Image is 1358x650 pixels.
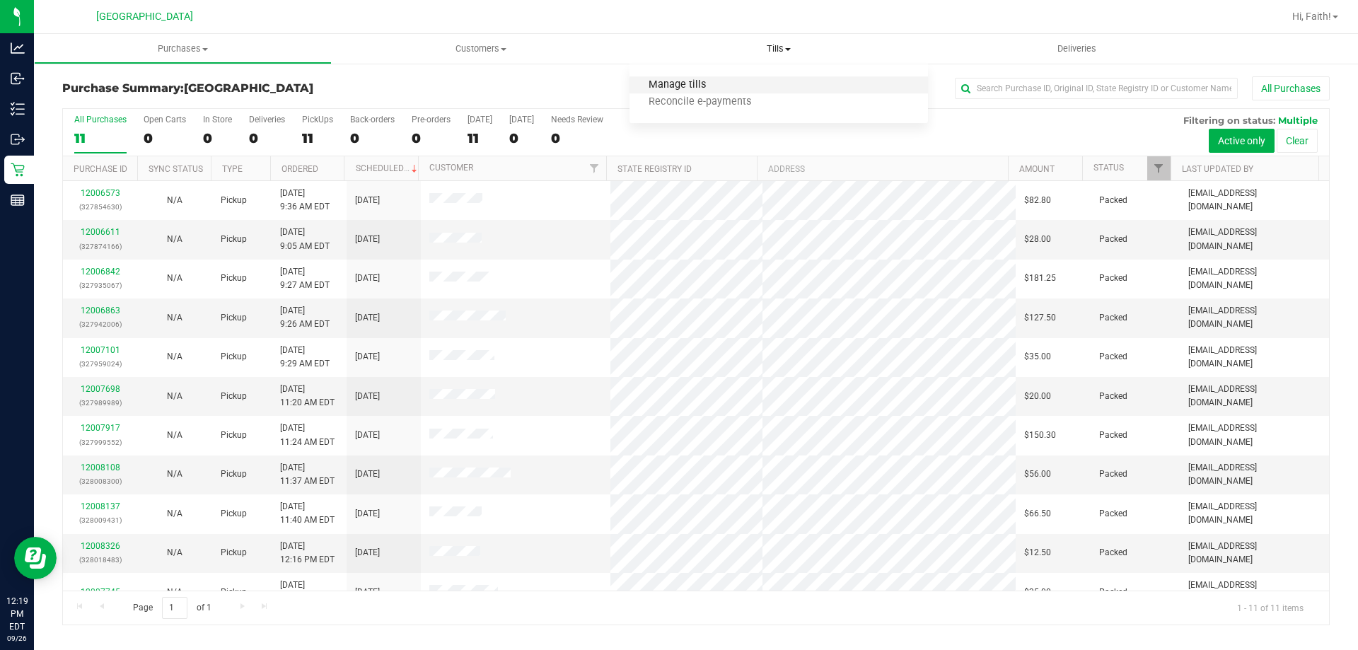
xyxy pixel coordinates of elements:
a: 12007698 [81,384,120,394]
span: [DATE] 9:05 AM EDT [280,226,330,253]
span: [DATE] 9:36 AM EDT [280,187,330,214]
span: Pickup [221,429,247,442]
a: Last Updated By [1182,164,1253,174]
span: 1 - 11 of 11 items [1226,597,1315,618]
a: Purchases [34,34,332,64]
button: N/A [167,546,182,559]
span: [DATE] 9:29 AM EDT [280,344,330,371]
span: Pickup [221,350,247,364]
inline-svg: Reports [11,193,25,207]
span: $181.25 [1024,272,1056,285]
span: Packed [1099,311,1127,325]
span: [DATE] [355,507,380,521]
span: [EMAIL_ADDRESS][DOMAIN_NAME] [1188,383,1321,410]
span: [EMAIL_ADDRESS][DOMAIN_NAME] [1188,344,1321,371]
a: 12007101 [81,345,120,355]
inline-svg: Inbound [11,71,25,86]
span: [EMAIL_ADDRESS][DOMAIN_NAME] [1188,226,1321,253]
div: 11 [468,130,492,146]
p: (327854630) [71,200,129,214]
a: Filter [1147,156,1171,180]
span: Not Applicable [167,391,182,401]
span: $56.00 [1024,468,1051,481]
p: (327942006) [71,318,129,331]
div: 0 [509,130,534,146]
span: [DATE] 9:27 AM EDT [280,265,330,292]
a: Status [1093,163,1124,173]
button: N/A [167,194,182,207]
span: Pickup [221,468,247,481]
span: [EMAIL_ADDRESS][DOMAIN_NAME] [1188,540,1321,567]
span: Hi, Faith! [1292,11,1331,22]
span: [DATE] [355,390,380,403]
span: [GEOGRAPHIC_DATA] [184,81,313,95]
div: [DATE] [509,115,534,124]
span: Pickup [221,272,247,285]
span: [DATE] [355,272,380,285]
span: Pickup [221,507,247,521]
a: 12008108 [81,463,120,472]
span: Packed [1099,546,1127,559]
span: [DATE] [355,194,380,207]
a: Customers [332,34,629,64]
button: N/A [167,468,182,481]
button: N/A [167,507,182,521]
span: Page of 1 [121,597,223,619]
input: Search Purchase ID, Original ID, State Registry ID or Customer Name... [955,78,1238,99]
span: $150.30 [1024,429,1056,442]
div: Open Carts [144,115,186,124]
div: Needs Review [551,115,603,124]
button: N/A [167,311,182,325]
button: All Purchases [1252,76,1330,100]
div: 0 [350,130,395,146]
span: [DATE] [355,350,380,364]
span: Purchases [35,42,331,55]
a: 12007917 [81,423,120,433]
span: Pickup [221,233,247,246]
span: Pickup [221,311,247,325]
span: Packed [1099,429,1127,442]
button: Active only [1209,129,1275,153]
a: Scheduled [356,163,420,173]
span: Packed [1099,468,1127,481]
inline-svg: Retail [11,163,25,177]
span: Deliveries [1038,42,1115,55]
span: [DATE] 12:16 PM EDT [280,540,335,567]
span: $20.00 [1024,390,1051,403]
p: (327999552) [71,436,129,449]
div: 11 [74,130,127,146]
div: 0 [203,130,232,146]
span: Not Applicable [167,587,182,597]
a: 12006842 [81,267,120,277]
input: 1 [162,597,187,619]
h3: Purchase Summary: [62,82,484,95]
div: 0 [144,130,186,146]
p: (327935067) [71,279,129,292]
span: Not Applicable [167,313,182,323]
span: Packed [1099,194,1127,207]
a: 12007745 [81,587,120,597]
button: N/A [167,272,182,285]
div: 0 [412,130,451,146]
span: [DATE] 11:24 AM EDT [280,422,335,448]
div: 0 [551,130,603,146]
span: Reconcile e-payments [629,96,770,108]
span: Packed [1099,272,1127,285]
span: $35.00 [1024,586,1051,599]
p: (328018483) [71,553,129,567]
span: [EMAIL_ADDRESS][DOMAIN_NAME] [1188,461,1321,488]
button: N/A [167,586,182,599]
a: 12006573 [81,188,120,198]
span: Customers [332,42,629,55]
span: [DATE] [355,546,380,559]
span: [DATE] [355,468,380,481]
div: All Purchases [74,115,127,124]
div: PickUps [302,115,333,124]
p: (328008300) [71,475,129,488]
a: Deliveries [928,34,1226,64]
a: Amount [1019,164,1055,174]
span: Packed [1099,586,1127,599]
a: State Registry ID [617,164,692,174]
span: [DATE] 11:40 AM EDT [280,500,335,527]
span: [GEOGRAPHIC_DATA] [96,11,193,23]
